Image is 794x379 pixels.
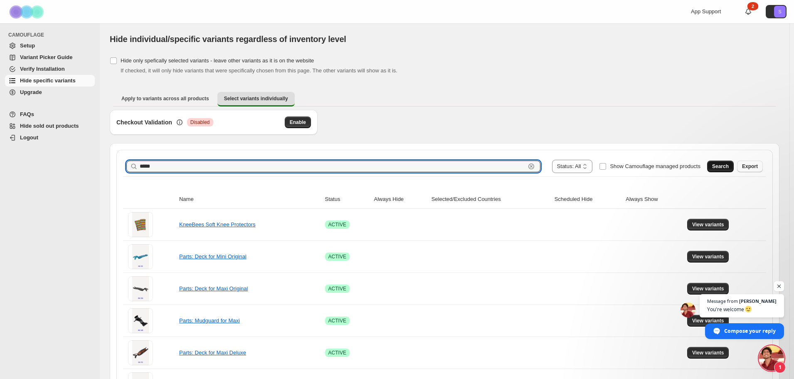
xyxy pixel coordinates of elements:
span: 1 [774,362,786,373]
div: Open chat [759,346,784,371]
span: Logout [20,134,38,141]
th: Always Show [623,190,685,209]
button: Select variants individually [217,92,295,107]
span: CAMOUFLAGE [8,32,96,38]
span: Variant Picker Guide [20,54,72,60]
span: ACTIVE [328,221,346,228]
button: Avatar with initials S [766,5,787,18]
a: KneeBees Soft Knee Protectors [179,221,256,228]
span: You're welcome [707,305,777,313]
div: 2 [747,2,758,10]
th: Scheduled Hide [552,190,624,209]
a: 2 [744,7,752,16]
a: FAQs [5,109,95,120]
span: Verify Installation [20,66,65,72]
span: If checked, it will only hide variants that were specifically chosen from this page. The other va... [121,67,397,74]
img: Camouflage [7,0,48,23]
span: Select variants individually [224,95,288,102]
button: Enable [285,116,311,128]
span: [PERSON_NAME] [739,299,777,303]
span: Avatar with initials S [774,6,786,17]
span: App Support [691,8,721,15]
th: Always Hide [372,190,429,209]
a: Hide sold out products [5,120,95,132]
a: Logout [5,132,95,144]
span: Hide sold out products [20,123,79,129]
span: Enable [290,119,306,126]
a: Setup [5,40,95,52]
span: ACTIVE [328,253,346,260]
a: Parts: Deck for Mini Original [179,253,247,260]
span: FAQs [20,111,34,117]
span: Setup [20,42,35,49]
a: Parts: Deck for Maxi Deluxe [179,349,246,356]
span: Show Camouflage managed products [610,163,700,169]
span: Compose your reply [724,324,776,338]
h3: Checkout Validation [116,118,172,126]
span: Message from [707,299,738,303]
span: ACTIVE [328,317,346,324]
button: View variants [687,283,729,295]
span: View variants [692,285,724,292]
th: Selected/Excluded Countries [429,190,552,209]
a: Parts: Mudguard for Maxi [179,317,240,324]
span: View variants [692,317,724,324]
button: Search [707,161,734,172]
span: ACTIVE [328,349,346,356]
span: Hide individual/specific variants regardless of inventory level [110,35,346,44]
text: S [778,9,781,14]
span: View variants [692,349,724,356]
button: Apply to variants across all products [115,92,216,105]
th: Status [323,190,372,209]
span: Search [712,163,729,170]
th: Name [177,190,323,209]
span: ACTIVE [328,285,346,292]
button: Clear [527,162,535,171]
span: View variants [692,221,724,228]
button: View variants [687,219,729,230]
span: Apply to variants across all products [121,95,209,102]
a: Verify Installation [5,63,95,75]
a: Hide specific variants [5,75,95,87]
a: Parts: Deck for Maxi Original [179,285,248,292]
span: Export [742,163,758,170]
button: View variants [687,347,729,359]
button: Export [737,161,763,172]
span: Disabled [190,119,210,126]
button: View variants [687,315,729,327]
a: Upgrade [5,87,95,98]
button: View variants [687,251,729,263]
span: View variants [692,253,724,260]
span: Hide specific variants [20,77,76,84]
a: Variant Picker Guide [5,52,95,63]
span: Hide only spefically selected variants - leave other variants as it is on the website [121,57,314,64]
span: Upgrade [20,89,42,95]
